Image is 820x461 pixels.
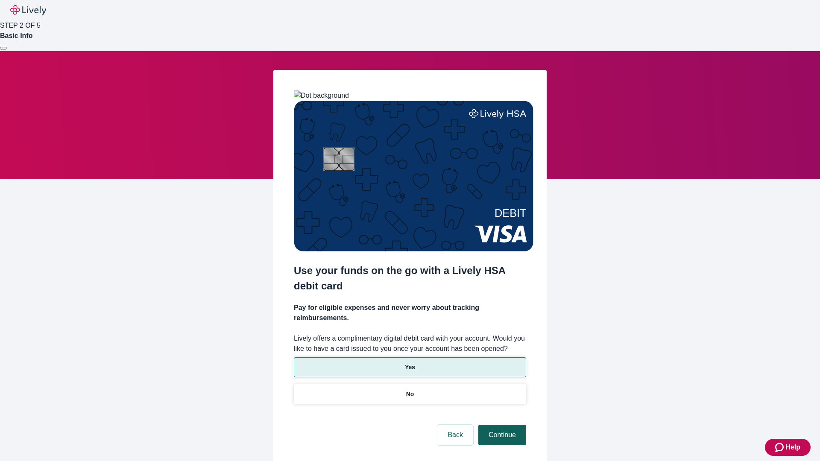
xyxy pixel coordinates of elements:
[437,425,473,445] button: Back
[775,442,785,452] svg: Zendesk support icon
[10,5,46,15] img: Lively
[406,390,414,399] p: No
[765,439,811,456] button: Zendesk support iconHelp
[478,425,526,445] button: Continue
[294,303,526,323] h4: Pay for eligible expenses and never worry about tracking reimbursements.
[785,442,800,452] span: Help
[294,101,533,251] img: Debit card
[405,363,415,372] p: Yes
[294,357,526,377] button: Yes
[294,384,526,404] button: No
[294,333,526,354] label: Lively offers a complimentary digital debit card with your account. Would you like to have a card...
[294,90,349,101] img: Dot background
[294,263,526,294] h2: Use your funds on the go with a Lively HSA debit card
